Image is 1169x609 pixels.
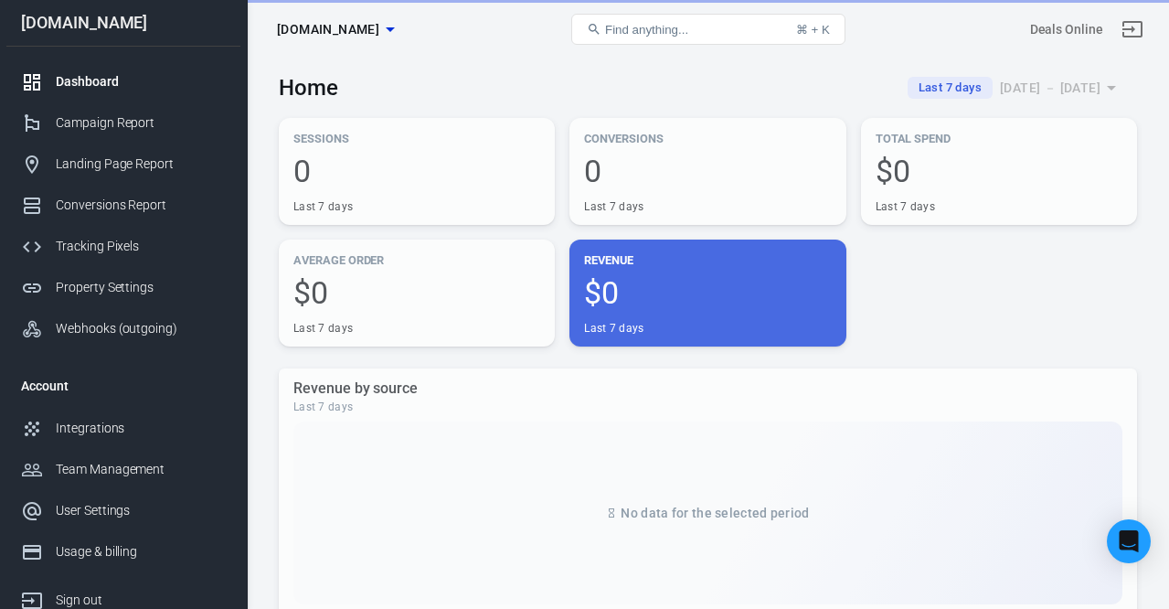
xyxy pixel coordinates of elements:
[605,23,688,37] span: Find anything...
[56,278,226,297] div: Property Settings
[56,237,226,256] div: Tracking Pixels
[277,18,379,41] span: the420crew.com
[56,196,226,215] div: Conversions Report
[6,15,240,31] div: [DOMAIN_NAME]
[1107,519,1151,563] div: Open Intercom Messenger
[56,542,226,561] div: Usage & billing
[56,501,226,520] div: User Settings
[56,155,226,174] div: Landing Page Report
[6,308,240,349] a: Webhooks (outgoing)
[56,419,226,438] div: Integrations
[6,102,240,144] a: Campaign Report
[6,144,240,185] a: Landing Page Report
[6,364,240,408] li: Account
[6,408,240,449] a: Integrations
[56,113,226,133] div: Campaign Report
[6,267,240,308] a: Property Settings
[56,460,226,479] div: Team Management
[571,14,845,45] button: Find anything...⌘ + K
[1111,7,1154,51] a: Sign out
[6,226,240,267] a: Tracking Pixels
[56,319,226,338] div: Webhooks (outgoing)
[1030,20,1103,39] div: Account id: a5bWPift
[6,61,240,102] a: Dashboard
[6,531,240,572] a: Usage & billing
[6,185,240,226] a: Conversions Report
[270,13,401,47] button: [DOMAIN_NAME]
[796,23,830,37] div: ⌘ + K
[6,490,240,531] a: User Settings
[56,72,226,91] div: Dashboard
[279,75,338,101] h3: Home
[6,449,240,490] a: Team Management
